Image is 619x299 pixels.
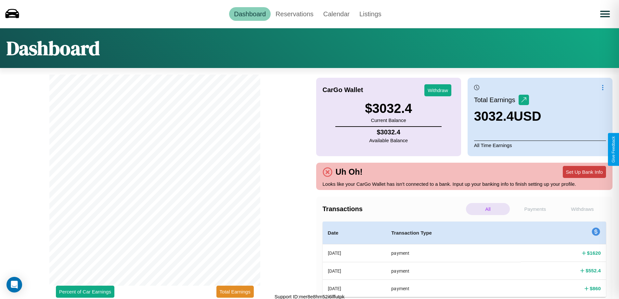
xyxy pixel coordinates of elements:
p: Looks like your CarGo Wallet has isn't connected to a bank. Input up your banking info to finish ... [323,180,606,188]
h1: Dashboard [6,35,100,61]
h4: $ 552.4 [586,267,601,274]
button: Percent of Car Earnings [56,286,114,298]
button: Total Earnings [216,286,254,298]
table: simple table [323,222,606,297]
button: Set Up Bank Info [563,166,606,178]
h4: Uh Oh! [332,167,366,177]
button: Open menu [596,5,614,23]
p: Current Balance [365,116,412,125]
p: All Time Earnings [474,141,606,150]
a: Listings [355,7,386,21]
h4: CarGo Wallet [323,86,363,94]
h4: Transactions [323,205,464,213]
div: Give Feedback [611,136,616,163]
h4: Transaction Type [391,229,516,237]
a: Calendar [318,7,355,21]
h3: 3032.4 USD [474,109,541,124]
h4: $ 1620 [587,250,601,256]
th: payment [386,262,521,279]
a: Reservations [271,7,318,21]
p: Payments [513,203,557,215]
div: Open Intercom Messenger [6,277,22,292]
th: payment [386,280,521,297]
th: payment [386,244,521,262]
th: [DATE] [323,280,386,297]
h4: Date [328,229,381,237]
p: All [466,203,510,215]
p: Total Earnings [474,94,519,106]
th: [DATE] [323,262,386,279]
th: [DATE] [323,244,386,262]
h4: $ 860 [590,285,601,292]
p: Withdraws [561,203,604,215]
a: Dashboard [229,7,271,21]
p: Available Balance [369,136,408,145]
h4: $ 3032.4 [369,129,408,136]
h3: $ 3032.4 [365,101,412,116]
button: Withdraw [424,84,451,96]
